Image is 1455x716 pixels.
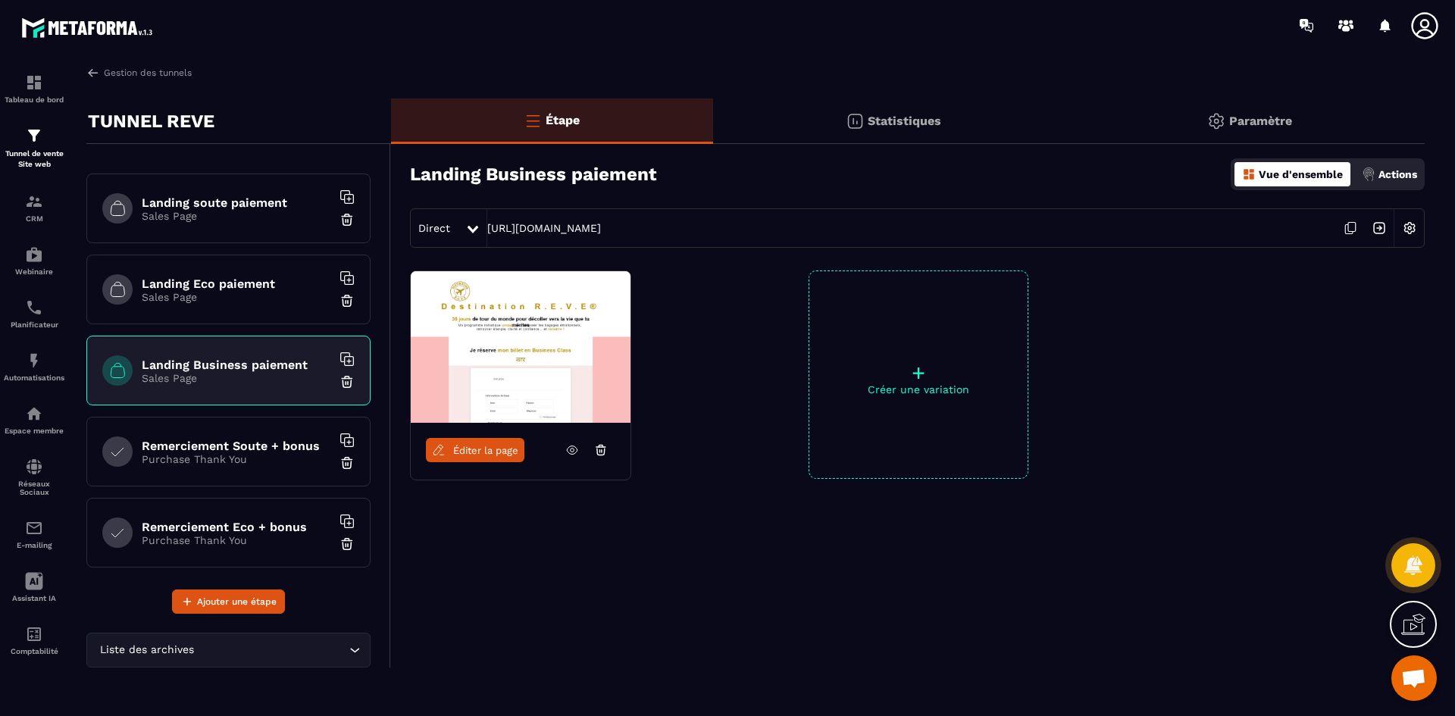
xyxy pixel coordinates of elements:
img: trash [339,536,355,552]
p: + [809,362,1028,383]
div: Search for option [86,633,371,668]
p: Sales Page [142,372,331,384]
a: emailemailE-mailing [4,508,64,561]
span: Ajouter une étape [197,594,277,609]
p: Planificateur [4,320,64,329]
img: trash [339,455,355,471]
h6: Remerciement Eco + bonus [142,520,331,534]
img: dashboard-orange.40269519.svg [1242,167,1256,181]
div: Ouvrir le chat [1391,655,1437,701]
a: formationformationCRM [4,181,64,234]
img: automations [25,405,43,423]
h6: Remerciement Soute + bonus [142,439,331,453]
a: [URL][DOMAIN_NAME] [487,222,601,234]
img: setting-gr.5f69749f.svg [1207,112,1225,130]
p: Sales Page [142,210,331,222]
img: arrow [86,66,100,80]
img: social-network [25,458,43,476]
a: accountantaccountantComptabilité [4,614,64,667]
img: scheduler [25,299,43,317]
img: setting-w.858f3a88.svg [1395,214,1424,242]
a: automationsautomationsWebinaire [4,234,64,287]
a: automationsautomationsEspace membre [4,393,64,446]
a: Gestion des tunnels [86,66,192,80]
span: Direct [418,222,450,234]
input: Search for option [197,642,346,658]
span: Éditer la page [453,445,518,456]
p: Créer une variation [809,383,1028,396]
p: Purchase Thank You [142,534,331,546]
h6: Landing Business paiement [142,358,331,372]
h6: Landing soute paiement [142,195,331,210]
img: bars-o.4a397970.svg [524,111,542,130]
p: Sales Page [142,291,331,303]
p: Paramètre [1229,114,1292,128]
p: Webinaire [4,267,64,276]
img: trash [339,212,355,227]
img: stats.20deebd0.svg [846,112,864,130]
img: formation [25,73,43,92]
p: Statistiques [868,114,941,128]
img: arrow-next.bcc2205e.svg [1365,214,1394,242]
p: Tunnel de vente Site web [4,149,64,170]
h3: Landing Business paiement [410,164,656,185]
img: formation [25,127,43,145]
img: email [25,519,43,537]
a: Éditer la page [426,438,524,462]
a: formationformationTunnel de vente Site web [4,115,64,181]
span: Liste des archives [96,642,197,658]
p: Actions [1378,168,1417,180]
a: social-networksocial-networkRéseaux Sociaux [4,446,64,508]
img: formation [25,192,43,211]
img: trash [339,374,355,389]
p: Assistant IA [4,594,64,602]
a: formationformationTableau de bord [4,62,64,115]
img: logo [21,14,158,42]
p: Espace membre [4,427,64,435]
p: Vue d'ensemble [1259,168,1343,180]
a: Assistant IA [4,561,64,614]
a: schedulerschedulerPlanificateur [4,287,64,340]
h6: Landing Eco paiement [142,277,331,291]
img: trash [339,293,355,308]
button: Ajouter une étape [172,589,285,614]
img: automations [25,352,43,370]
p: E-mailing [4,541,64,549]
a: automationsautomationsAutomatisations [4,340,64,393]
img: automations [25,245,43,264]
p: Tableau de bord [4,95,64,104]
p: Réseaux Sociaux [4,480,64,496]
img: actions.d6e523a2.png [1362,167,1375,181]
p: CRM [4,214,64,223]
img: accountant [25,625,43,643]
p: Purchase Thank You [142,453,331,465]
p: Comptabilité [4,647,64,655]
p: TUNNEL REVE [88,106,214,136]
img: image [411,271,630,423]
p: Automatisations [4,374,64,382]
p: Étape [546,113,580,127]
